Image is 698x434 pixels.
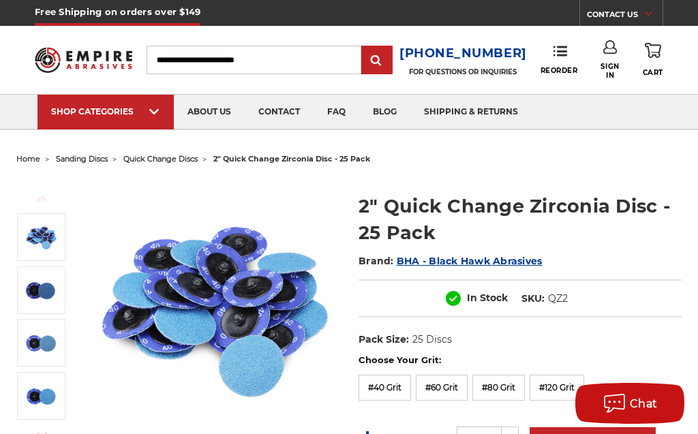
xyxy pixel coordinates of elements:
a: shipping & returns [410,95,532,129]
span: Reorder [541,66,578,75]
span: Chat [630,397,658,410]
dt: SKU: [521,292,545,306]
a: Reorder [541,45,578,74]
span: In Stock [467,292,508,304]
span: 2" quick change zirconia disc - 25 pack [213,154,370,164]
a: about us [174,95,245,129]
img: Side-by-side view of 2-inch 40 Grit Zirconia Discs with Roloc fastening, showcasing both front an... [24,273,58,307]
a: blog [359,95,410,129]
button: Previous [26,184,59,213]
button: Chat [575,383,684,424]
a: contact [245,95,314,129]
input: Submit [363,47,391,74]
dd: QZ2 [548,292,568,306]
h1: 2" Quick Change Zirconia Disc - 25 Pack [359,193,682,246]
a: Cart [643,40,663,79]
img: Pair of 2-inch Quick Change Sanding Discs, 60 Grit, with Zirconia abrasive and roloc attachment f... [24,326,58,360]
label: Choose Your Grit: [359,354,682,367]
span: Sign In [596,62,624,80]
img: Assortment of 2-inch Metalworking Discs, 80 Grit, Quick Change, with durable Zirconia abrasive by... [85,179,339,433]
img: Empire Abrasives [35,41,132,79]
span: Cart [643,68,663,77]
span: Brand: [359,255,394,267]
a: sanding discs [56,154,108,164]
img: 2-inch 80 Grit Zirconia Discs with Roloc attachment, ideal for smoothing and finishing tasks in m... [24,379,58,413]
div: SHOP CATEGORIES [51,106,160,117]
a: BHA - Black Hawk Abrasives [397,255,543,267]
p: FOR QUESTIONS OR INQUIRIES [399,67,527,76]
a: faq [314,95,359,129]
dt: Pack Size: [359,332,409,347]
a: CONTACT US [587,7,663,26]
a: home [16,154,40,164]
img: Assortment of 2-inch Metalworking Discs, 80 Grit, Quick Change, with durable Zirconia abrasive by... [24,220,58,254]
dd: 25 Discs [412,332,452,347]
a: [PHONE_NUMBER] [399,44,527,63]
a: quick change discs [123,154,198,164]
